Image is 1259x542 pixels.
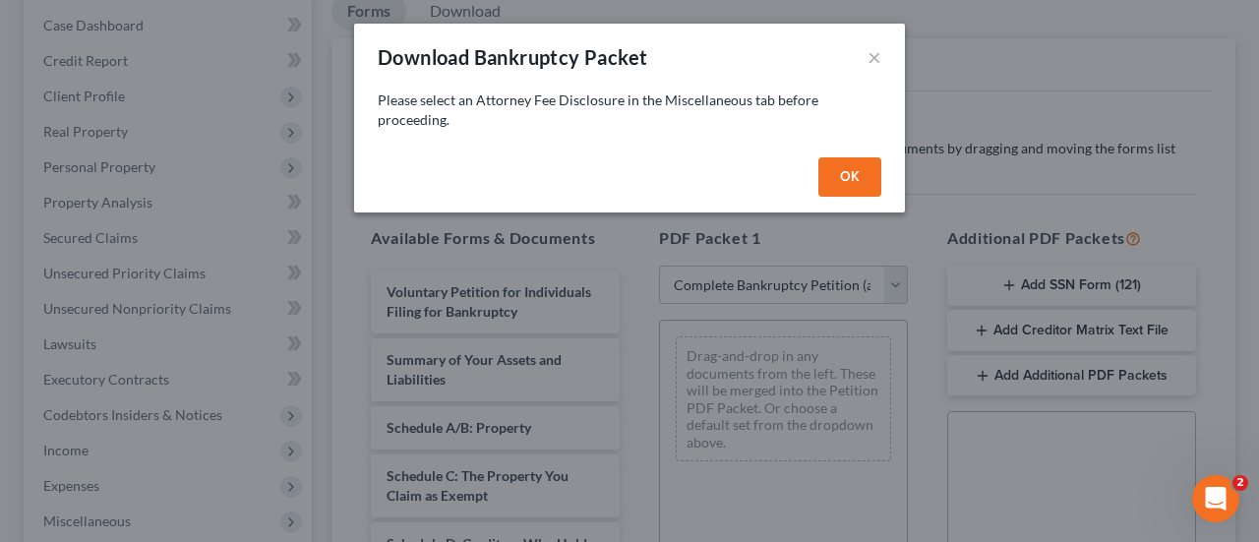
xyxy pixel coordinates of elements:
p: Please select an Attorney Fee Disclosure in the Miscellaneous tab before proceeding. [378,90,881,130]
iframe: Intercom live chat [1192,475,1239,522]
span: 2 [1232,475,1248,491]
button: OK [818,157,881,197]
button: × [868,45,881,69]
div: Download Bankruptcy Packet [378,43,647,71]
